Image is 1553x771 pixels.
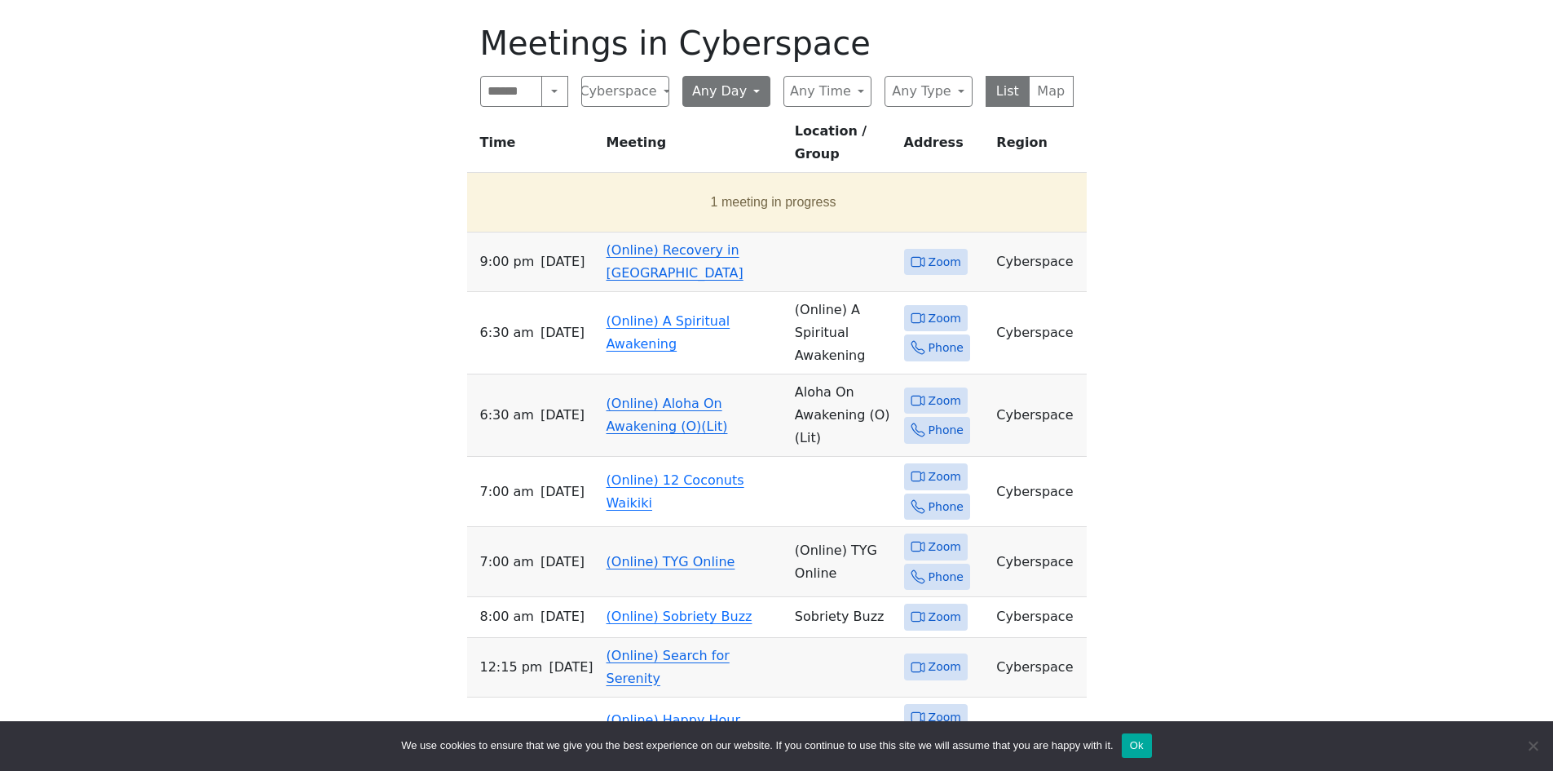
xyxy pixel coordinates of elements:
td: Cyberspace [990,292,1086,374]
a: (Online) 12 Coconuts Waikiki [607,472,744,511]
td: Cyberspace [990,374,1086,457]
button: Any Day [682,76,770,107]
td: Cyberspace [990,698,1086,768]
span: [DATE] [540,321,585,344]
span: Zoom [929,391,961,411]
button: Any Time [783,76,871,107]
button: List [986,76,1030,107]
button: Map [1029,76,1074,107]
td: Sobriety Buzz [788,597,898,638]
th: Meeting [600,120,788,173]
th: Location / Group [788,120,898,173]
span: [DATE] [540,605,585,628]
a: (Online) Aloha On Awakening (O)(Lit) [607,396,728,434]
span: No [1524,738,1541,754]
span: Phone [929,420,964,441]
button: 1 meeting in progress [474,179,1074,225]
th: Region [990,120,1086,173]
span: [DATE] [540,250,585,273]
span: Zoom [929,537,961,557]
a: (Online) Happy Hour Waikiki [607,712,740,751]
th: Time [467,120,600,173]
th: Address [898,120,990,173]
span: [DATE] [549,656,593,679]
span: 7:00 AM [480,551,534,574]
span: Phone [929,567,964,587]
button: Search [541,76,567,107]
a: (Online) A Spiritual Awakening [607,313,730,352]
a: (Online) Sobriety Buzz [607,609,752,624]
span: 6:30 AM [480,404,534,427]
span: [DATE] [540,551,585,574]
td: (Online) A Spiritual Awakening [788,292,898,374]
a: (Online) TYG Online [607,554,735,569]
td: Cyberspace [990,233,1086,292]
td: Cyberspace [990,597,1086,638]
td: (Online) TYG Online [788,527,898,597]
input: Search [480,76,543,107]
td: Cyberspace [990,638,1086,698]
span: Zoom [929,467,961,487]
span: [DATE] [540,481,585,503]
span: 12:15 PM [480,656,543,679]
a: (Online) Search for Serenity [607,648,730,686]
td: Cyberspace [990,457,1086,527]
button: Cyberspace [581,76,669,107]
span: Zoom [929,607,961,627]
span: Zoom [929,252,961,273]
td: Cyberspace [990,527,1086,597]
span: Phone [929,338,964,358]
span: [DATE] [540,404,585,427]
span: 8:00 AM [480,605,534,628]
td: Aloha On Awakening (O) (Lit) [788,374,898,457]
button: Ok [1122,733,1152,758]
a: (Online) Recovery in [GEOGRAPHIC_DATA] [607,242,743,281]
h1: Meetings in Cyberspace [480,24,1074,63]
span: Phone [929,497,964,517]
span: 9:00 PM [480,250,535,273]
span: 7:00 AM [480,481,534,503]
span: 6:30 AM [480,321,534,344]
button: Any Type [885,76,973,107]
span: We use cookies to ensure that we give you the best experience on our website. If you continue to ... [401,738,1113,754]
span: Zoom [929,657,961,677]
span: Zoom [929,308,961,329]
span: Zoom [929,707,961,728]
